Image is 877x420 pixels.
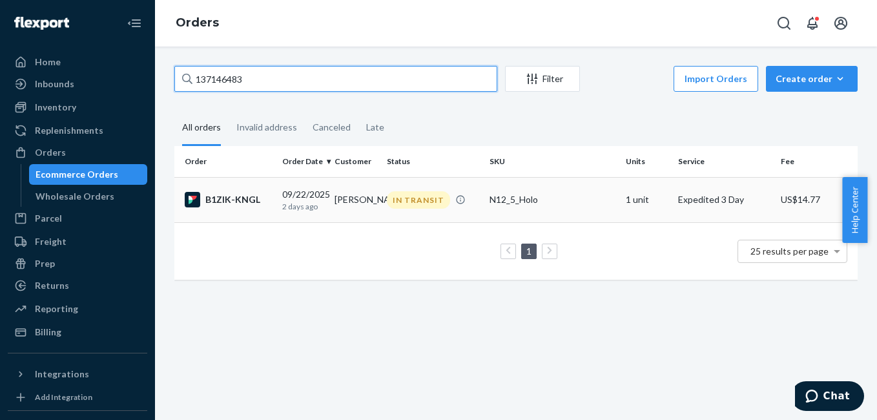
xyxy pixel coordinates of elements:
th: Order [174,146,277,177]
button: Open notifications [800,10,825,36]
div: Add Integration [35,392,92,403]
td: [PERSON_NAME] [329,177,382,222]
div: B1ZIK-KNGL [185,192,272,207]
a: Add Integration [8,390,147,405]
button: Close Navigation [121,10,147,36]
a: Wholesale Orders [29,186,148,207]
span: 25 results per page [750,246,829,257]
a: Orders [8,142,147,163]
div: Filter [506,72,579,85]
a: Replenishments [8,120,147,141]
a: Returns [8,275,147,296]
button: Integrations [8,364,147,384]
div: Orders [35,146,66,159]
div: Billing [35,326,61,339]
button: Open account menu [828,10,854,36]
button: Help Center [842,177,867,243]
a: Page 1 is your current page [524,246,534,257]
div: Canceled [313,110,351,144]
div: Invalid address [236,110,297,144]
p: Expedited 3 Day [678,193,770,206]
div: Late [366,110,384,144]
button: Import Orders [674,66,758,92]
div: Prep [35,257,55,270]
div: Integrations [35,368,89,381]
a: Orders [176,16,219,30]
a: Parcel [8,208,147,229]
div: Parcel [35,212,62,225]
a: Home [8,52,147,72]
th: Status [382,146,484,177]
div: Ecommerce Orders [36,168,118,181]
p: 2 days ago [282,201,324,212]
div: Freight [35,235,67,248]
button: Open Search Box [771,10,797,36]
button: Create order [766,66,858,92]
div: Inbounds [35,78,74,90]
a: Ecommerce Orders [29,164,148,185]
a: Freight [8,231,147,252]
th: Order Date [277,146,329,177]
th: Units [621,146,673,177]
div: Inventory [35,101,76,114]
img: Flexport logo [14,17,69,30]
th: SKU [484,146,621,177]
div: Customer [335,156,377,167]
a: Inventory [8,97,147,118]
button: Filter [505,66,580,92]
input: Search orders [174,66,497,92]
td: US$14.77 [776,177,858,222]
td: 1 unit [621,177,673,222]
div: IN TRANSIT [387,191,450,209]
div: 09/22/2025 [282,188,324,212]
div: Create order [776,72,848,85]
div: Replenishments [35,124,103,137]
a: Billing [8,322,147,342]
a: Reporting [8,299,147,319]
div: Home [35,56,61,68]
th: Service [673,146,776,177]
ol: breadcrumbs [165,5,229,42]
div: N12_5_Holo [490,193,616,206]
div: Returns [35,279,69,292]
a: Inbounds [8,74,147,94]
div: Wholesale Orders [36,190,114,203]
th: Fee [776,146,858,177]
div: All orders [182,110,221,146]
div: Reporting [35,302,78,315]
iframe: Opens a widget where you can chat to one of our agents [795,381,864,414]
a: Prep [8,253,147,274]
